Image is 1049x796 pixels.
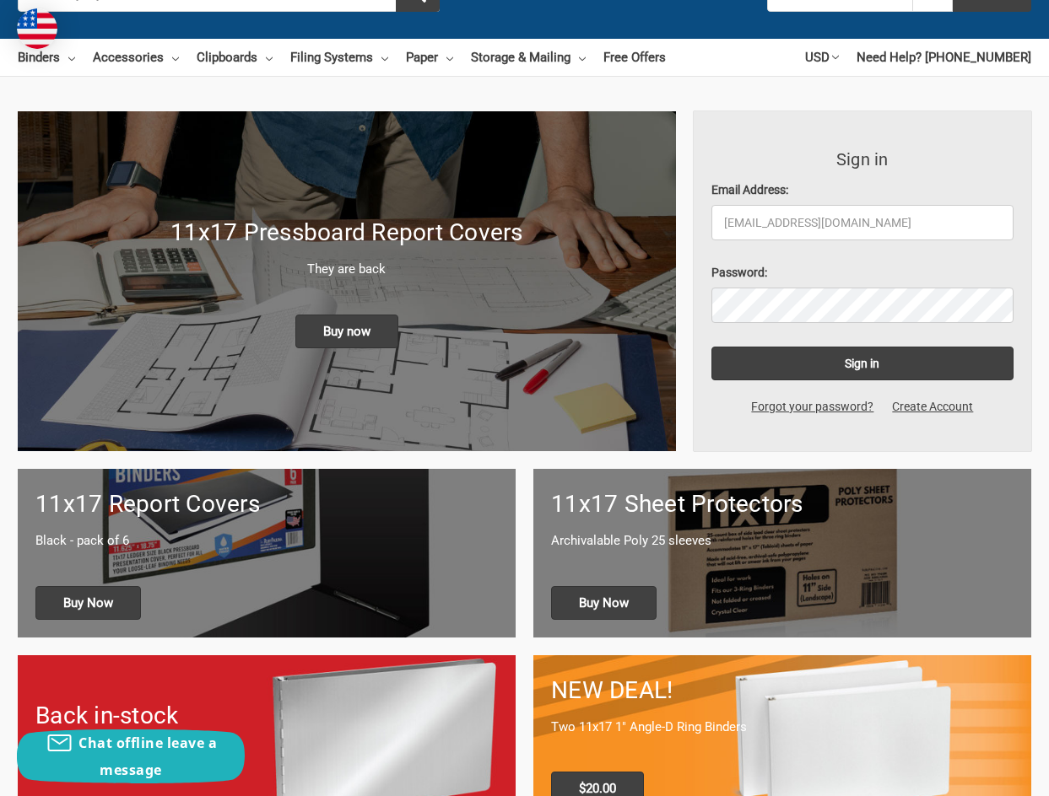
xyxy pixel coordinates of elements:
img: duty and tax information for United States [17,8,57,49]
span: Buy Now [35,586,141,620]
button: Chat offline leave a message [17,729,245,783]
label: Password: [711,264,1014,282]
a: 11x17 Report Covers 11x17 Report Covers Black - pack of 6 Buy Now [18,469,516,637]
a: USD [805,39,839,76]
h1: 11x17 Report Covers [35,487,498,522]
span: Buy now [295,315,398,348]
a: Need Help? [PHONE_NUMBER] [857,39,1031,76]
a: Filing Systems [290,39,388,76]
a: Paper [406,39,453,76]
a: New 11x17 Pressboard Binders 11x17 Pressboard Report Covers They are back Buy now [18,111,676,451]
p: They are back [35,260,658,279]
a: Binders [18,39,75,76]
h1: Back in-stock [35,698,498,734]
a: Storage & Mailing [471,39,586,76]
h1: NEW DEAL! [551,673,1014,708]
img: New 11x17 Pressboard Binders [18,111,676,451]
a: Forgot your password? [742,398,883,416]
a: Free Offers [603,39,666,76]
h3: Sign in [711,147,1014,172]
a: Create Account [883,398,982,416]
p: 11x17 Aluminum Ring Binders [35,743,498,762]
a: 11x17 sheet protectors 11x17 Sheet Protectors Archivalable Poly 25 sleeves Buy Now [533,469,1031,637]
input: Sign in [711,347,1014,380]
h1: 11x17 Pressboard Report Covers [35,215,658,250]
p: Two 11x17 1" Angle-D Ring Binders [551,718,1014,737]
p: Archivalable Poly 25 sleeves [551,531,1014,551]
a: Clipboards [197,39,273,76]
span: Buy Now [551,586,657,620]
label: Email Address: [711,181,1014,199]
a: Accessories [93,39,179,76]
p: Black - pack of 6 [35,531,498,551]
h1: 11x17 Sheet Protectors [551,487,1014,522]
span: Chat offline leave a message [78,734,217,779]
